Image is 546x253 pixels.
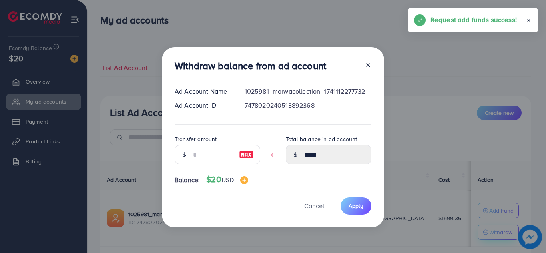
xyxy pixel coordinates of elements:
[239,150,253,159] img: image
[168,87,238,96] div: Ad Account Name
[240,176,248,184] img: image
[238,101,378,110] div: 7478020240513892368
[175,135,217,143] label: Transfer amount
[304,201,324,210] span: Cancel
[175,60,326,72] h3: Withdraw balance from ad account
[175,175,200,185] span: Balance:
[349,202,363,210] span: Apply
[341,197,371,215] button: Apply
[221,175,234,184] span: USD
[430,14,517,25] h5: Request add funds success!
[206,175,248,185] h4: $20
[294,197,334,215] button: Cancel
[238,87,378,96] div: 1025981_marwacollection_1741112277732
[286,135,357,143] label: Total balance in ad account
[168,101,238,110] div: Ad Account ID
